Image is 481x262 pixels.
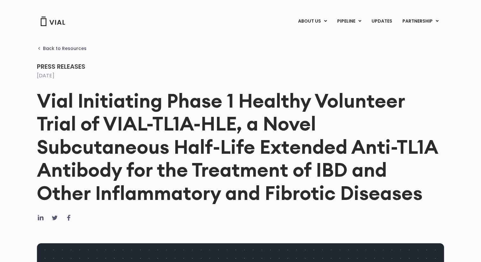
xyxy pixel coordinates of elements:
time: [DATE] [37,72,54,79]
div: Share on facebook [65,214,73,222]
a: UPDATES [366,16,397,27]
span: Back to Resources [43,46,87,51]
a: PARTNERSHIPMenu Toggle [397,16,444,27]
h1: Vial Initiating Phase 1 Healthy Volunteer Trial of VIAL-TL1A-HLE, a Novel Subcutaneous Half-Life ... [37,89,444,204]
a: PIPELINEMenu Toggle [332,16,366,27]
a: Back to Resources [37,46,87,51]
span: Press Releases [37,62,85,71]
div: Share on linkedin [37,214,45,222]
img: Vial Logo [40,17,66,26]
a: ABOUT USMenu Toggle [293,16,332,27]
div: Share on twitter [51,214,59,222]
